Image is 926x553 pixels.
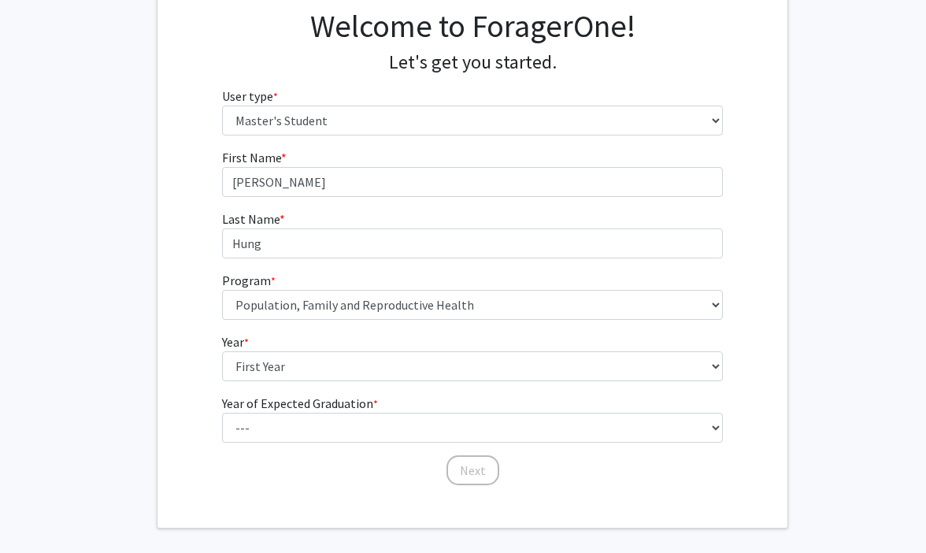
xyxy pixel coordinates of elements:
label: Year [222,332,249,351]
label: User type [222,87,278,106]
iframe: Chat [12,482,67,541]
label: Year of Expected Graduation [222,394,378,413]
h4: Let's get you started. [222,51,724,74]
button: Next [446,455,499,485]
span: Last Name [222,211,280,227]
span: First Name [222,150,281,165]
h1: Welcome to ForagerOne! [222,7,724,45]
label: Program [222,271,276,290]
